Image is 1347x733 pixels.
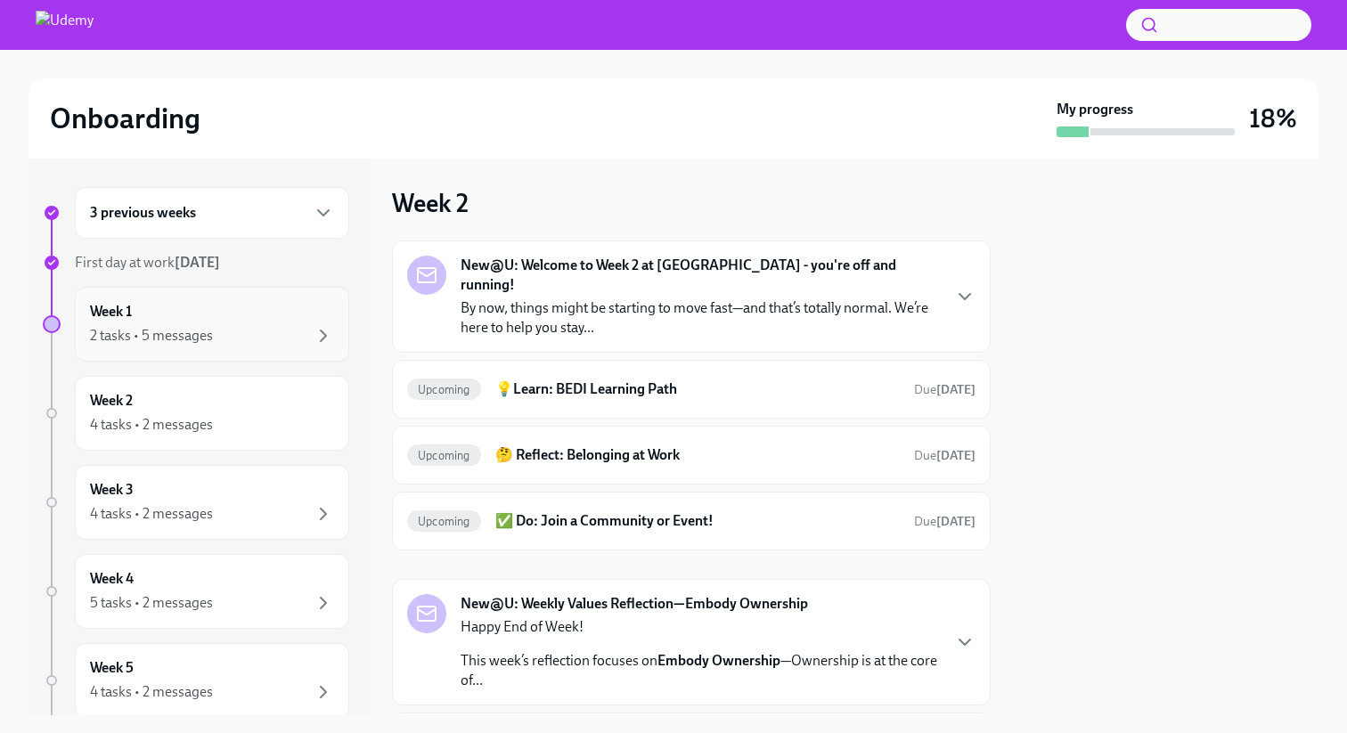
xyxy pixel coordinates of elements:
span: First day at work [75,254,220,271]
h6: Week 1 [90,302,132,322]
a: Upcoming✅ Do: Join a Community or Event!Due[DATE] [407,507,976,535]
h3: Week 2 [392,187,469,219]
span: October 4th, 2025 13:00 [914,447,976,464]
h6: Week 5 [90,658,134,678]
a: Week 24 tasks • 2 messages [43,376,349,451]
strong: New@U: Weekly Values Reflection—Embody Ownership [461,594,808,614]
h6: 🤔 Reflect: Belonging at Work [495,445,900,465]
div: 3 previous weeks [75,187,349,239]
span: Upcoming [407,449,481,462]
a: Upcoming💡Learn: BEDI Learning PathDue[DATE] [407,375,976,403]
div: 5 tasks • 2 messages [90,593,213,613]
strong: New@U: Welcome to Week 2 at [GEOGRAPHIC_DATA] - you're off and running! [461,256,940,295]
a: Week 12 tasks • 5 messages [43,287,349,362]
strong: Embody Ownership [657,652,780,669]
a: First day at work[DATE] [43,253,349,273]
div: 2 tasks • 5 messages [90,326,213,346]
span: October 4th, 2025 13:00 [914,513,976,530]
span: Due [914,382,976,397]
span: Upcoming [407,515,481,528]
h2: Onboarding [50,101,200,136]
a: Week 54 tasks • 2 messages [43,643,349,718]
div: 4 tasks • 2 messages [90,682,213,702]
strong: [DATE] [175,254,220,271]
strong: [DATE] [936,382,976,397]
strong: [DATE] [936,448,976,463]
p: Happy End of Week! [461,617,940,637]
h6: 3 previous weeks [90,203,196,223]
div: 4 tasks • 2 messages [90,415,213,435]
a: Week 34 tasks • 2 messages [43,465,349,540]
span: Upcoming [407,383,481,396]
span: Due [914,448,976,463]
h6: Week 3 [90,480,134,500]
span: October 4th, 2025 13:00 [914,381,976,398]
h6: Week 4 [90,569,134,589]
div: 4 tasks • 2 messages [90,504,213,524]
a: Upcoming🤔 Reflect: Belonging at WorkDue[DATE] [407,441,976,469]
strong: My progress [1057,100,1133,119]
a: Week 45 tasks • 2 messages [43,554,349,629]
strong: [DATE] [936,514,976,529]
span: Due [914,514,976,529]
img: Udemy [36,11,94,39]
h6: Week 2 [90,391,133,411]
h6: 💡Learn: BEDI Learning Path [495,379,900,399]
p: This week’s reflection focuses on —Ownership is at the core of... [461,651,940,690]
h6: ✅ Do: Join a Community or Event! [495,511,900,531]
p: By now, things might be starting to move fast—and that’s totally normal. We’re here to help you s... [461,298,940,338]
h3: 18% [1249,102,1297,134]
